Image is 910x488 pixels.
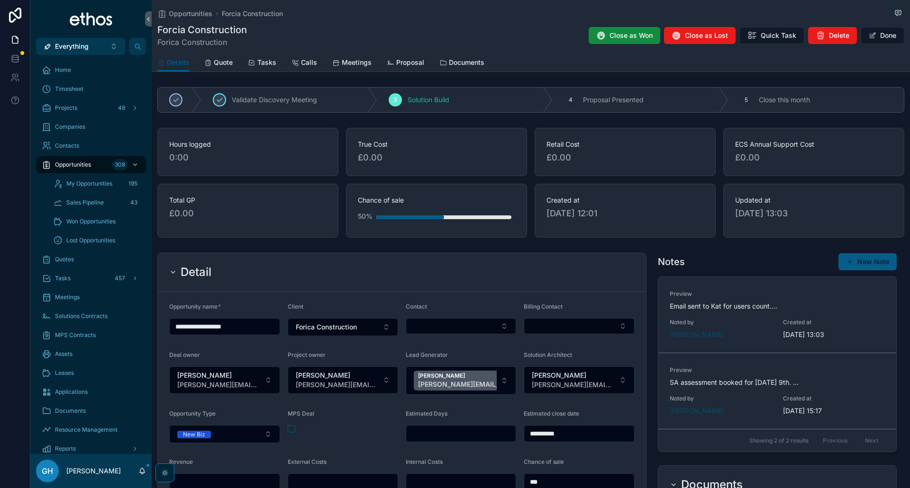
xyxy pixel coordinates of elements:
[36,383,146,400] a: Applications
[358,151,515,164] span: £0.00
[783,395,885,402] span: Created at
[439,54,484,73] a: Documents
[739,27,804,44] button: Quick Task
[524,303,563,310] span: Billing Contact
[670,406,724,416] span: [PERSON_NAME]
[66,237,115,244] span: Lost Opportunities
[36,38,125,55] button: Select Button
[532,380,615,390] span: [PERSON_NAME][EMAIL_ADDRESS][PERSON_NAME][DOMAIN_NAME]
[408,95,449,105] span: Solution Build
[546,207,704,220] span: [DATE] 12:01
[36,346,146,363] a: Assets
[449,58,484,67] span: Documents
[735,207,892,220] span: [DATE] 13:03
[248,54,276,73] a: Tasks
[288,410,314,417] span: MPS Deal
[36,327,146,344] a: MPS Contracts
[670,395,772,402] span: Noted by
[169,303,218,310] span: Opportunity name
[55,293,80,301] span: Meetings
[301,58,317,67] span: Calls
[55,66,71,74] span: Home
[157,9,212,18] a: Opportunities
[583,95,644,105] span: Proposal Presented
[169,410,216,417] span: Opportunity Type
[670,330,724,339] a: [PERSON_NAME]
[342,58,372,67] span: Meetings
[55,350,73,358] span: Assets
[358,195,515,205] span: Chance of sale
[418,380,570,389] span: [PERSON_NAME][EMAIL_ADDRESS][DOMAIN_NAME]
[406,366,516,395] button: Select Button
[157,23,247,36] h1: Forcia Construction
[670,319,772,326] span: Noted by
[157,36,247,48] span: Forica Construction
[658,255,685,268] h1: Notes
[291,54,317,73] a: Calls
[55,123,85,131] span: Companies
[288,303,303,310] span: Client
[546,140,704,149] span: Retail Cost
[55,331,96,339] span: MPS Contracts
[546,195,704,205] span: Created at
[157,54,189,72] a: Details
[658,353,896,429] a: PreviewSA assessment booked for [DATE] 9th. ...Noted by[PERSON_NAME]Created at[DATE] 15:17
[232,95,317,105] span: Validate Discovery Meeting
[589,27,660,44] button: Close as Won
[55,275,71,282] span: Tasks
[36,156,146,173] a: Opportunities308
[214,58,233,67] span: Quote
[36,80,146,98] a: Timesheet
[406,351,448,358] span: Lead Generator
[414,371,583,390] button: Unselect 203
[47,175,146,192] a: My Opportunities195
[169,366,280,394] button: Select Button
[169,151,327,164] span: 0:00
[30,55,152,454] div: scrollable content
[749,437,809,444] span: Showing 2 of 2 results
[685,31,728,40] span: Close as Lost
[610,31,653,40] span: Close as Won
[524,458,564,465] span: Chance of sale
[759,95,810,105] span: Close this month
[169,425,280,443] button: Select Button
[47,194,146,211] a: Sales Pipeline43
[783,406,885,416] span: [DATE] 15:17
[524,351,572,358] span: Solution Architect
[47,232,146,249] a: Lost Opportunities
[66,199,104,206] span: Sales Pipeline
[55,256,74,263] span: Quotes
[387,54,424,73] a: Proposal
[169,195,327,205] span: Total GP
[55,312,108,320] span: Solutions Contracts
[181,265,211,280] h2: Detail
[829,31,849,40] span: Delete
[524,366,635,394] button: Select Button
[838,253,897,270] a: New Note
[169,351,200,358] span: Deal owner
[670,290,885,298] span: Preview
[55,407,86,415] span: Documents
[169,140,327,149] span: Hours logged
[47,213,146,230] a: Won Opportunities
[288,366,399,394] button: Select Button
[169,207,327,220] span: £0.00
[36,421,146,438] a: Resource Management
[745,96,748,104] span: 5
[296,380,379,390] span: [PERSON_NAME][EMAIL_ADDRESS][PERSON_NAME][DOMAIN_NAME]
[55,161,91,169] span: Opportunities
[167,58,189,67] span: Details
[36,402,146,419] a: Documents
[296,371,379,380] span: [PERSON_NAME]
[169,9,212,18] span: Opportunities
[36,289,146,306] a: Meetings
[569,96,573,104] span: 4
[222,9,283,18] a: Forcia Construction
[66,466,121,476] p: [PERSON_NAME]
[69,11,113,27] img: App logo
[55,388,88,396] span: Applications
[396,58,424,67] span: Proposal
[406,458,443,465] span: Internal Costs
[257,58,276,67] span: Tasks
